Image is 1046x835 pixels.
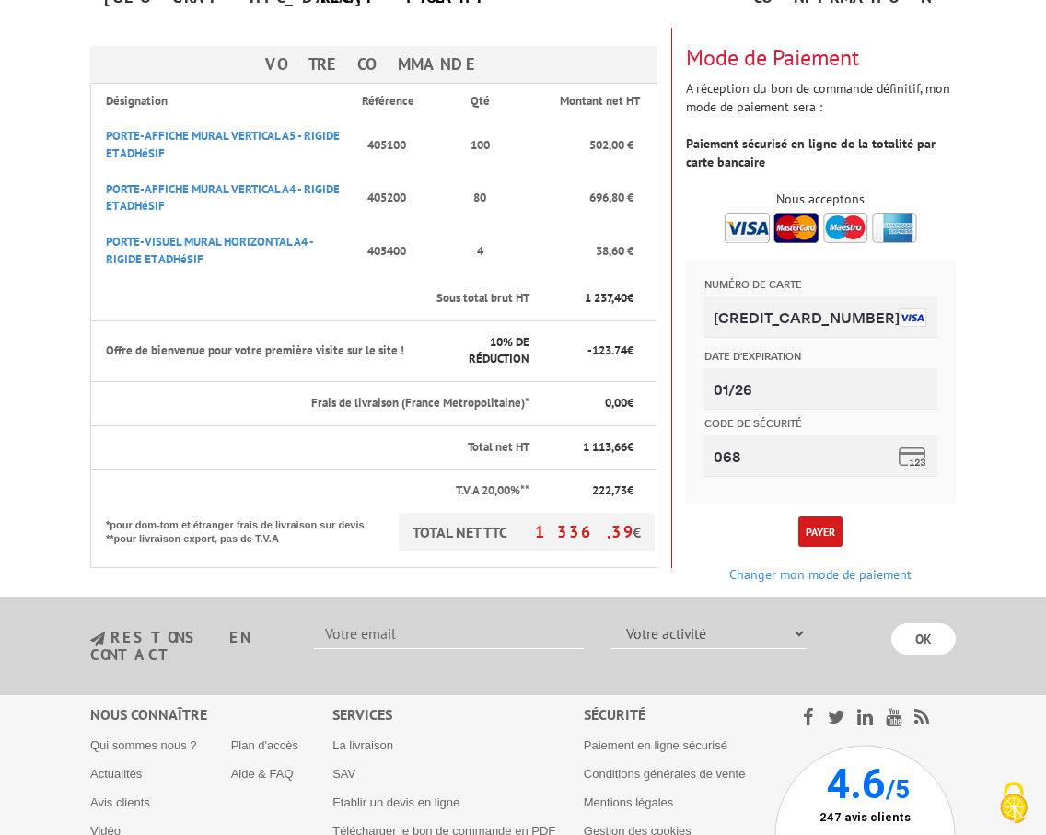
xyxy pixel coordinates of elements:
span: 1 237,40 [585,290,627,306]
input: 1234 1234 1234 1234 [18,35,251,76]
a: Paiement en ligne sécurisé [584,738,727,752]
p: TOTAL NET TTC € [399,513,655,551]
img: newsletter.jpg [90,632,105,647]
p: 100 [431,137,529,155]
div: A réception du bon de commande définitif, mon mode de paiement sera : [672,28,970,584]
label: Numéro de carte [18,18,251,31]
a: SAV [332,767,355,781]
p: 405400 [362,234,414,270]
input: MM / AA [18,107,251,148]
div: Services [332,704,584,725]
span: 1 113,66 [583,439,627,455]
p: € [546,439,633,457]
p: 4 [431,243,529,261]
img: accepted.png [725,213,917,243]
p: € [546,395,633,412]
a: Aide & FAQ [231,767,294,781]
span: 10 [490,334,503,350]
p: Montant net HT [546,93,655,110]
p: % DE RÉDUCTION [431,334,529,368]
p: Qté [431,93,529,110]
a: PORTE-VISUEL MURAL HORIZONTAL A4 - RIGIDE ET ADHéSIF [106,234,313,267]
a: Changer mon mode de paiement [729,566,912,583]
span: 123.74 [592,342,627,358]
a: Avis clients [90,795,150,809]
p: € [546,482,633,500]
a: Qui sommes nous ? [90,738,197,752]
p: 405200 [362,180,414,216]
p: 80 [431,190,529,207]
label: Code de sécurité [18,157,251,170]
span: 222,73 [592,482,627,498]
button: Cookies (fenêtre modale) [982,772,1046,835]
input: OK [891,623,956,655]
p: € [546,290,633,307]
span: 0,00 [605,395,627,411]
p: 696,80 € [546,190,633,207]
p: 405100 [362,128,414,164]
th: Offre de bienvenue pour votre première visite sur le site ! [91,320,416,381]
a: La livraison [332,738,393,752]
h3: Votre Commande [90,46,657,83]
a: PORTE-AFFICHE MURAL VERTICAL A4 - RIGIDE ET ADHéSIF [106,181,340,215]
p: *pour dom-tom et étranger frais de livraison sur devis **pour livraison export, pas de T.V.A [106,513,382,547]
input: CVC [18,174,251,215]
label: Date d'expiration [18,90,251,103]
a: Etablir un devis en ligne [332,795,459,809]
input: Votre email [314,618,584,649]
div: Nous connaître [90,704,332,725]
h3: restons en contact [90,630,286,662]
strong: Paiement sécurisé en ligne de la totalité par carte bancaire [686,135,936,170]
img: Cookies (fenêtre modale) [991,780,1037,826]
a: PORTE-AFFICHE MURAL VERTICAL A5 - RIGIDE ET ADHéSIF [106,128,340,161]
button: Payer [798,516,843,547]
a: Actualités [90,767,142,781]
p: Désignation [106,93,345,110]
span: 1 336,39 [535,521,633,542]
a: Mentions légales [584,795,674,809]
th: Total net HT [91,425,531,470]
th: Sous total brut HT [91,277,531,320]
a: Plan d'accès [231,738,298,752]
h3: Mode de Paiement [686,46,956,70]
p: T.V.A 20,00%** [106,482,529,500]
div: Nous acceptons [686,190,956,208]
p: Référence [362,93,414,110]
a: Conditions générales de vente [584,767,746,781]
p: - € [546,342,633,360]
p: 502,00 € [546,137,633,155]
p: 38,60 € [546,243,633,261]
th: Frais de livraison (France Metropolitaine)* [91,381,531,425]
div: Sécurité [584,704,774,725]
